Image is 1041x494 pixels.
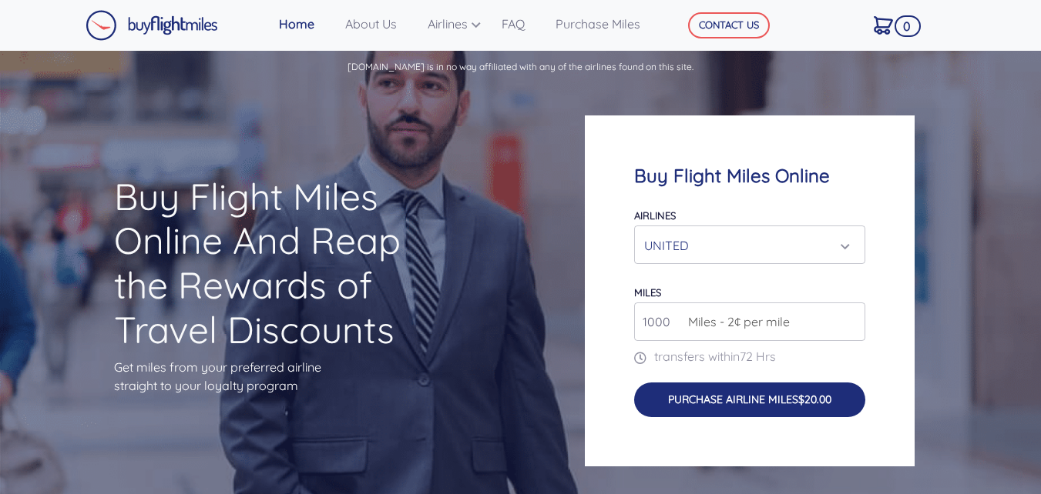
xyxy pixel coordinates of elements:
a: Airlines [421,8,495,39]
a: Purchase Miles [549,8,665,39]
button: UNITED [634,225,865,264]
label: Airlines [634,209,676,222]
p: Get miles from your preferred airline straight to your loyalty program [114,358,456,395]
h4: Buy Flight Miles Online [634,165,865,187]
p: transfers within [634,347,865,365]
button: Purchase Airline Miles$20.00 [634,382,865,417]
a: Buy Flight Miles Logo [86,6,218,45]
span: Miles - 2¢ per mile [680,312,790,331]
a: FAQ [495,8,549,39]
a: About Us [339,8,421,39]
span: 72 Hrs [740,349,776,364]
button: CONTACT US [688,12,770,38]
a: 0 [868,8,915,41]
a: Home [273,8,339,39]
img: Buy Flight Miles Logo [86,10,218,41]
img: Cart [874,16,893,35]
span: 0 [895,15,921,37]
span: $20.00 [798,392,831,406]
div: UNITED [644,231,846,260]
h1: Buy Flight Miles Online And Reap the Rewards of Travel Discounts [114,175,456,352]
label: miles [634,286,661,299]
